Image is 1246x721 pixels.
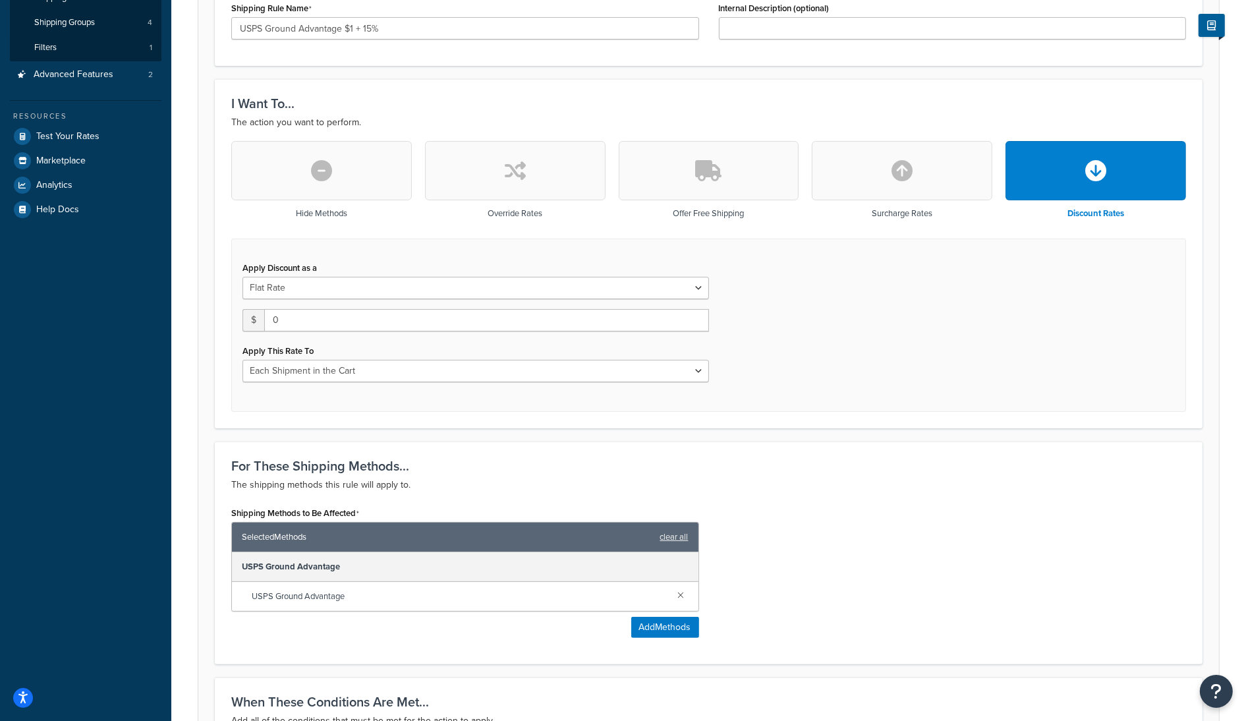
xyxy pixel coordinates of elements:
[252,587,667,606] span: USPS Ground Advantage
[36,131,99,142] span: Test Your Rates
[488,209,542,218] h3: Override Rates
[34,69,113,80] span: Advanced Features
[10,36,161,60] a: Filters1
[242,263,317,273] label: Apply Discount as a
[10,11,161,35] li: Shipping Groups
[231,115,1186,130] p: The action you want to perform.
[34,17,95,28] span: Shipping Groups
[10,11,161,35] a: Shipping Groups4
[242,309,264,332] span: $
[10,111,161,122] div: Resources
[296,209,347,218] h3: Hide Methods
[10,125,161,148] a: Test Your Rates
[242,346,314,356] label: Apply This Rate To
[10,36,161,60] li: Filters
[150,42,152,53] span: 1
[34,42,57,53] span: Filters
[232,552,698,582] div: USPS Ground Advantage
[719,3,830,13] label: Internal Description (optional)
[10,63,161,87] a: Advanced Features2
[36,180,72,191] span: Analytics
[231,508,359,519] label: Shipping Methods to Be Affected
[673,209,744,218] h3: Offer Free Shipping
[148,69,153,80] span: 2
[36,156,86,167] span: Marketplace
[872,209,932,218] h3: Surcharge Rates
[660,528,689,546] a: clear all
[10,198,161,221] a: Help Docs
[231,477,1186,493] p: The shipping methods this rule will apply to.
[1067,209,1124,218] h3: Discount Rates
[10,149,161,173] a: Marketplace
[231,459,1186,473] h3: For These Shipping Methods...
[1200,675,1233,708] button: Open Resource Center
[242,528,654,546] span: Selected Methods
[36,204,79,216] span: Help Docs
[1199,14,1225,37] button: Show Help Docs
[231,96,1186,111] h3: I Want To...
[10,63,161,87] li: Advanced Features
[231,3,312,14] label: Shipping Rule Name
[148,17,152,28] span: 4
[631,617,699,638] button: AddMethods
[10,173,161,197] a: Analytics
[231,695,1186,709] h3: When These Conditions Are Met...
